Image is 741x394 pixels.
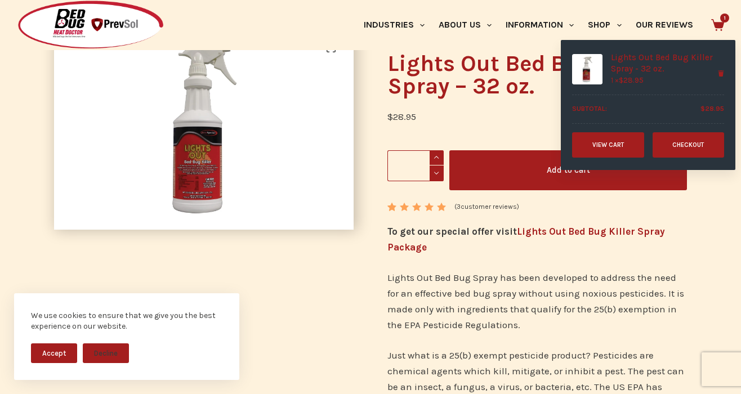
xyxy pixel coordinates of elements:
strong: To get our special offer visit [387,226,665,253]
span: $ [619,76,623,84]
bdi: 28.95 [387,111,416,122]
h1: Lights Out Bed Bug Killer Spray – 32 oz. [387,52,687,97]
a: View cart [572,132,644,158]
button: Accept [31,343,77,363]
bdi: 28.95 [619,76,644,84]
span: $ [700,105,705,113]
a: Remove Lights Out Bed Bug Killer Spray - 32 oz. from cart [713,66,729,81]
button: Open LiveChat chat widget [9,5,43,38]
a: Lights Out Bed Bug Killer Spray - 32 oz. [611,52,713,74]
input: Product quantity [387,150,444,181]
div: Rated 5.00 out of 5 [387,203,448,211]
a: Lights Out Bed Bug Killer Spray Package [387,226,665,253]
span: 1 [720,14,729,23]
a: Checkout [653,132,725,158]
button: Decline [83,343,129,363]
span: 3 [457,203,461,211]
p: Lights Out Bed Bug Spray has been developed to address the need for an effective bed bug spray wi... [387,270,687,333]
button: Add to cart [449,150,687,190]
div: We use cookies to ensure that we give you the best experience on our website. [31,310,222,332]
strong: Subtotal: [572,104,607,115]
span: 3 [387,203,395,220]
span: Rated out of 5 based on customer ratings [387,203,448,271]
span: $ [387,111,393,122]
span: 1 × [611,76,644,84]
bdi: 28.95 [700,105,724,113]
a: (3customer reviews) [454,202,519,213]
